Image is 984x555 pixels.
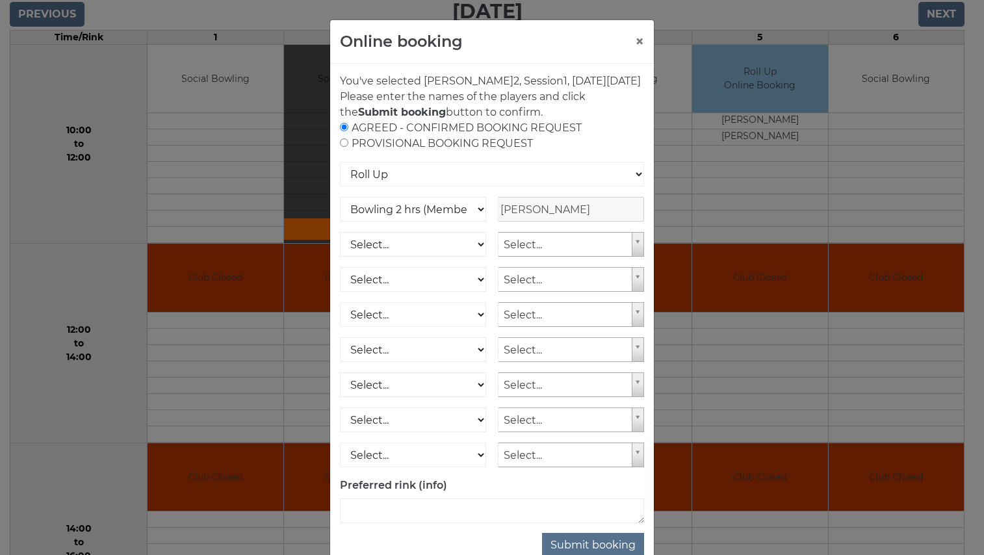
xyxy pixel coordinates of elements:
[498,267,644,292] a: Select...
[340,89,644,120] p: Please enter the names of the players and click the button to confirm.
[504,268,627,292] span: Select...
[563,75,567,87] span: 1
[340,30,463,53] h4: Online booking
[358,106,446,118] strong: Submit booking
[504,338,627,363] span: Select...
[504,373,627,398] span: Select...
[504,443,627,468] span: Select...
[498,407,644,432] a: Select...
[504,303,627,328] span: Select...
[498,302,644,327] a: Select...
[498,443,644,467] a: Select...
[340,120,644,151] div: AGREED - CONFIRMED BOOKING REQUEST PROVISIONAL BOOKING REQUEST
[498,372,644,397] a: Select...
[340,73,644,89] p: You've selected [PERSON_NAME] , Session , [DATE][DATE]
[513,75,519,87] span: 2
[635,34,644,49] button: ×
[504,233,627,257] span: Select...
[498,232,644,257] a: Select...
[498,337,644,362] a: Select...
[504,408,627,433] span: Select...
[340,478,447,493] label: Preferred rink (info)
